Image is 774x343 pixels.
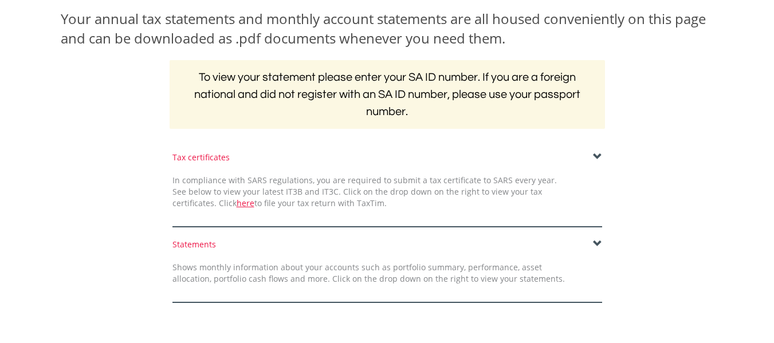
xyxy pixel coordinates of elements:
span: In compliance with SARS regulations, you are required to submit a tax certificate to SARS every y... [172,175,557,208]
span: Click to file your tax return with TaxTim. [219,198,387,208]
div: Tax certificates [172,152,602,163]
h2: To view your statement please enter your SA ID number. If you are a foreign national and did not ... [170,60,605,129]
div: Your annual tax statements and monthly account statements are all housed conveniently on this pag... [61,9,714,49]
div: Statements [172,239,602,250]
div: Shows monthly information about your accounts such as portfolio summary, performance, asset alloc... [164,262,573,285]
a: here [237,198,254,208]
